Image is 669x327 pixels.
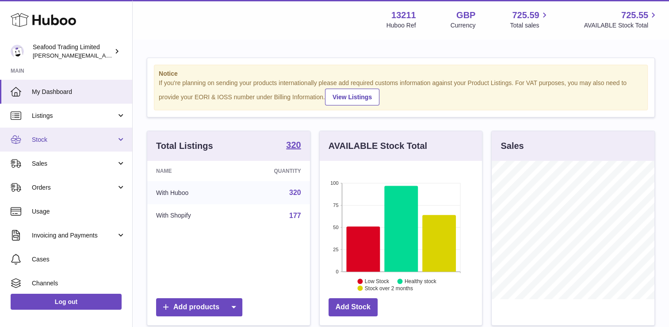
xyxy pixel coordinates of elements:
text: 0 [336,269,338,274]
div: Huboo Ref [386,21,416,30]
th: Name [147,161,235,181]
span: My Dashboard [32,88,126,96]
th: Quantity [235,161,310,181]
span: Usage [32,207,126,216]
span: 725.55 [621,9,648,21]
span: Cases [32,255,126,264]
a: View Listings [325,89,379,105]
a: 320 [286,140,301,151]
strong: GBP [456,9,475,21]
strong: 320 [286,140,301,149]
text: 25 [333,247,338,252]
text: 100 [330,180,338,186]
a: Log out [11,294,122,310]
span: Sales [32,160,116,168]
div: Currency [451,21,476,30]
a: Add Stock [329,298,378,316]
img: nathaniellynch@rickstein.com [11,45,24,58]
a: 177 [289,212,301,219]
div: If you're planning on sending your products internationally please add required customs informati... [159,79,643,105]
span: [PERSON_NAME][EMAIL_ADDRESS][DOMAIN_NAME] [33,52,177,59]
text: Stock over 2 months [365,285,413,292]
strong: 13211 [391,9,416,21]
span: Listings [32,112,116,120]
span: 725.59 [512,9,539,21]
a: Add products [156,298,242,316]
strong: Notice [159,70,643,78]
span: Invoicing and Payments [32,231,116,240]
span: Orders [32,183,116,192]
span: AVAILABLE Stock Total [584,21,658,30]
span: Stock [32,136,116,144]
h3: Sales [501,140,524,152]
h3: Total Listings [156,140,213,152]
td: With Shopify [147,204,235,227]
a: 725.59 Total sales [510,9,549,30]
text: Healthy stock [405,278,437,284]
text: 75 [333,202,338,208]
text: 50 [333,225,338,230]
h3: AVAILABLE Stock Total [329,140,427,152]
a: 725.55 AVAILABLE Stock Total [584,9,658,30]
div: Seafood Trading Limited [33,43,112,60]
span: Total sales [510,21,549,30]
td: With Huboo [147,181,235,204]
text: Low Stock [365,278,390,284]
span: Channels [32,279,126,288]
a: 320 [289,189,301,196]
